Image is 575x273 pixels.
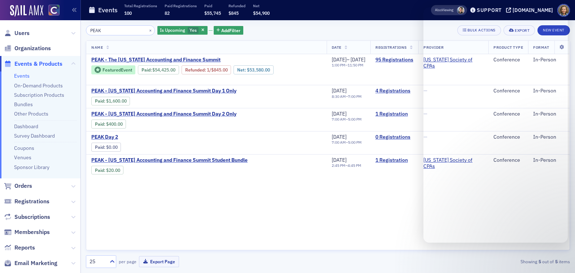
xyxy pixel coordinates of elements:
span: Date [332,45,341,50]
a: Users [4,29,30,37]
a: Reports [4,244,35,252]
iframe: Intercom live chat [423,7,568,243]
time: 2:45 PM [332,163,345,168]
strong: 5 [537,258,542,265]
time: 11:50 PM [348,62,363,68]
time: 1:00 PM [332,62,345,68]
img: SailAMX [48,5,60,16]
a: Coupons [14,145,34,151]
div: Featured Event [91,65,135,74]
span: Reports [14,244,35,252]
div: – [332,140,362,145]
a: PEAK Day 2 [91,134,213,140]
a: Venues [14,154,31,161]
a: Subscription Products [14,92,64,98]
button: Export Page [139,256,179,267]
div: – [332,94,362,99]
div: Paid: 7 - $160000 [91,97,130,105]
p: Net [253,3,270,8]
span: Pamela Galey-Coleman [457,6,465,14]
time: 5:00 PM [348,140,362,145]
span: : [95,98,106,104]
a: 0 Registrations [375,134,413,140]
a: Paid [141,67,151,73]
div: Refunded: 141 - $5442500 [182,65,231,74]
a: PEAK - [US_STATE] Accounting and Finance Summit Student Bundle [91,157,248,164]
a: 95 Registrations [375,57,413,63]
span: $20.00 [106,168,120,173]
div: Net: $5358000 [234,65,273,74]
a: PEAK - [US_STATE] Accounting and Finance Summit Day 1 Only [91,88,236,94]
a: Organizations [4,44,51,52]
a: View Homepage [43,5,60,17]
span: PEAK - The Colorado Accounting and Finance Summit [91,57,221,63]
a: Memberships [4,228,50,236]
a: 4 Registrations [375,88,413,94]
span: Registrations [375,45,407,50]
div: Showing out of items [414,258,570,265]
span: Organizations [14,44,51,52]
span: [DATE] [332,56,347,63]
span: 100 [124,10,132,16]
span: : [95,121,106,127]
span: $55,745 [204,10,221,16]
a: Registrations [4,198,49,205]
a: Events & Products [4,60,62,68]
div: Yes [157,26,208,35]
span: : [141,67,153,73]
a: On-Demand Products [14,82,63,89]
span: [DATE] [332,87,347,94]
span: Name [91,45,103,50]
span: : [95,168,106,173]
span: 82 [165,10,170,16]
a: 1 Registration [375,111,413,117]
a: PEAK - The [US_STATE] Accounting and Finance Summit [91,57,322,63]
span: Users [14,29,30,37]
time: 7:00 AM [332,140,346,145]
span: Is Upcoming [160,27,185,33]
time: 5:00 PM [348,117,362,122]
div: – [332,63,366,68]
span: $54,425.00 [152,67,175,73]
span: $0.00 [106,144,118,150]
a: Paid [95,98,104,104]
a: 1 Registration [375,157,413,164]
a: Paid [95,121,104,127]
div: Paid: 4 - $40000 [91,120,126,128]
span: Registrations [14,198,49,205]
span: PEAK - Colorado Accounting and Finance Summit Student Bundle [91,157,248,164]
a: PEAK - [US_STATE] Accounting and Finance Summit Day 2 Only [91,111,236,117]
span: $400.00 [106,121,123,127]
span: Email Marketing [14,259,57,267]
span: Subscriptions [14,213,50,221]
a: Bundles [14,101,33,108]
div: Paid: 2 - $2000 [91,166,123,174]
span: $1,600.00 [106,98,127,104]
button: AddFilter [214,26,243,35]
a: Orders [4,182,32,190]
a: Sponsor Library [14,164,49,170]
span: PEAK - Colorado Accounting and Finance Summit Day 2 Only [91,111,236,117]
a: Events [14,73,30,79]
span: $54,900 [253,10,270,16]
label: per page [119,258,136,265]
a: Subscriptions [4,213,50,221]
span: [DATE] [332,157,347,163]
time: 8:30 AM [332,94,346,99]
div: 25 [90,258,105,265]
button: × [147,27,154,33]
span: [DATE] [332,110,347,117]
p: Paid Registrations [165,3,197,8]
a: Paid [95,168,104,173]
input: Search… [86,25,155,35]
a: Refunded [185,67,205,73]
div: – [332,117,362,122]
a: Paid [95,144,104,150]
span: : [95,144,106,150]
time: 4:45 PM [348,163,361,168]
div: [DOMAIN_NAME] [513,7,553,13]
time: 7:00 AM [332,117,346,122]
img: SailAMX [10,5,43,17]
p: Paid [204,3,221,8]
